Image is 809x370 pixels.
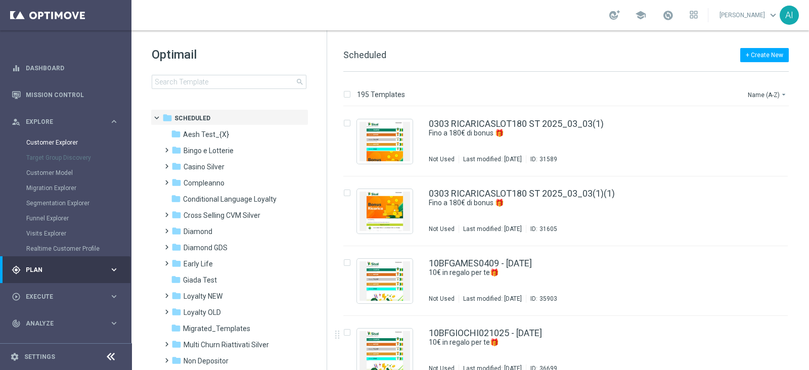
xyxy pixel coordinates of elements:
[184,162,224,171] span: Casino Silver
[184,340,269,349] span: Multi Churn Riattivati Silver
[171,177,182,188] i: folder
[26,138,105,147] a: Customer Explorer
[109,117,119,126] i: keyboard_arrow_right
[540,225,557,233] div: 31605
[429,189,615,198] a: 0303 RICARICASLOT180 ST 2025_03_03(1)(1)
[768,10,779,21] span: keyboard_arrow_down
[171,291,182,301] i: folder
[152,75,306,89] input: Search Template
[26,199,105,207] a: Segmentation Explorer
[26,150,130,165] div: Target Group Discovery
[171,226,182,236] i: folder
[459,295,526,303] div: Last modified: [DATE]
[429,268,722,277] a: 10€ in regalo per te🎁
[12,55,119,81] div: Dashboard
[171,129,181,139] i: folder
[171,194,181,204] i: folder
[429,259,532,268] a: 10BFGAMES0409 - [DATE]
[12,319,21,328] i: track_changes
[12,117,21,126] i: person_search
[184,243,228,252] span: Diamond GDS
[109,265,119,274] i: keyboard_arrow_right
[184,227,212,236] span: Diamond
[429,128,722,138] a: Fino a 180€ di bonus 🎁​
[429,198,745,208] div: Fino a 180€ di bonus 🎁​
[526,155,557,163] div: ID:
[26,214,105,222] a: Funnel Explorer
[26,184,105,192] a: Migration Explorer
[12,64,21,73] i: equalizer
[171,210,182,220] i: folder
[26,211,130,226] div: Funnel Explorer
[109,292,119,301] i: keyboard_arrow_right
[171,339,182,349] i: folder
[333,176,807,246] div: Press SPACE to select this row.
[459,155,526,163] div: Last modified: [DATE]
[174,114,210,123] span: Scheduled
[526,295,557,303] div: ID:
[24,354,55,360] a: Settings
[429,155,455,163] div: Not Used
[11,293,119,301] div: play_circle_outline Execute keyboard_arrow_right
[359,122,410,161] img: 31589.jpeg
[26,55,119,81] a: Dashboard
[26,245,105,253] a: Realtime Customer Profile
[184,146,234,155] span: Bingo e Lotterie
[429,225,455,233] div: Not Used
[26,229,105,238] a: Visits Explorer
[26,294,109,300] span: Execute
[718,8,780,23] a: [PERSON_NAME]keyboard_arrow_down
[183,275,217,285] span: Giada Test
[171,145,182,155] i: folder
[11,319,119,328] button: track_changes Analyze keyboard_arrow_right
[183,324,250,333] span: Migrated_Templates
[12,319,109,328] div: Analyze
[171,242,182,252] i: folder
[171,355,182,365] i: folder
[359,261,410,301] img: 35903.jpeg
[184,211,260,220] span: Cross Selling CVM Silver
[26,169,105,177] a: Customer Model
[12,292,109,301] div: Execute
[183,195,277,204] span: Conditional Language Loyalty
[11,91,119,99] button: Mission Control
[184,308,221,317] span: Loyalty OLD
[12,292,21,301] i: play_circle_outline
[26,165,130,180] div: Customer Model
[26,81,119,108] a: Mission Control
[26,119,109,125] span: Explore
[429,338,722,347] a: 10€ in regalo per te🎁
[526,225,557,233] div: ID:
[184,292,222,301] span: Loyalty NEW
[152,47,306,63] h1: Optimail
[26,180,130,196] div: Migration Explorer
[359,192,410,231] img: 31605.jpeg
[429,128,745,138] div: Fino a 180€ di bonus 🎁​
[162,113,172,123] i: folder
[184,356,229,365] span: Non Depositor
[429,198,722,208] a: Fino a 180€ di bonus 🎁​
[171,274,181,285] i: folder
[459,225,526,233] div: Last modified: [DATE]
[740,48,789,62] button: + Create New
[171,161,182,171] i: folder
[26,135,130,150] div: Customer Explorer
[10,352,19,361] i: settings
[747,88,789,101] button: Name (A-Z)arrow_drop_down
[11,118,119,126] button: person_search Explore keyboard_arrow_right
[429,268,745,277] div: 10€ in regalo per te🎁
[540,295,557,303] div: 35903
[171,307,182,317] i: folder
[26,196,130,211] div: Segmentation Explorer
[780,90,788,99] i: arrow_drop_down
[12,81,119,108] div: Mission Control
[333,246,807,316] div: Press SPACE to select this row.
[171,323,181,333] i: folder
[11,64,119,72] div: equalizer Dashboard
[343,50,386,60] span: Scheduled
[429,295,455,303] div: Not Used
[429,329,542,338] a: 10BFGIOCHI021025 - [DATE]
